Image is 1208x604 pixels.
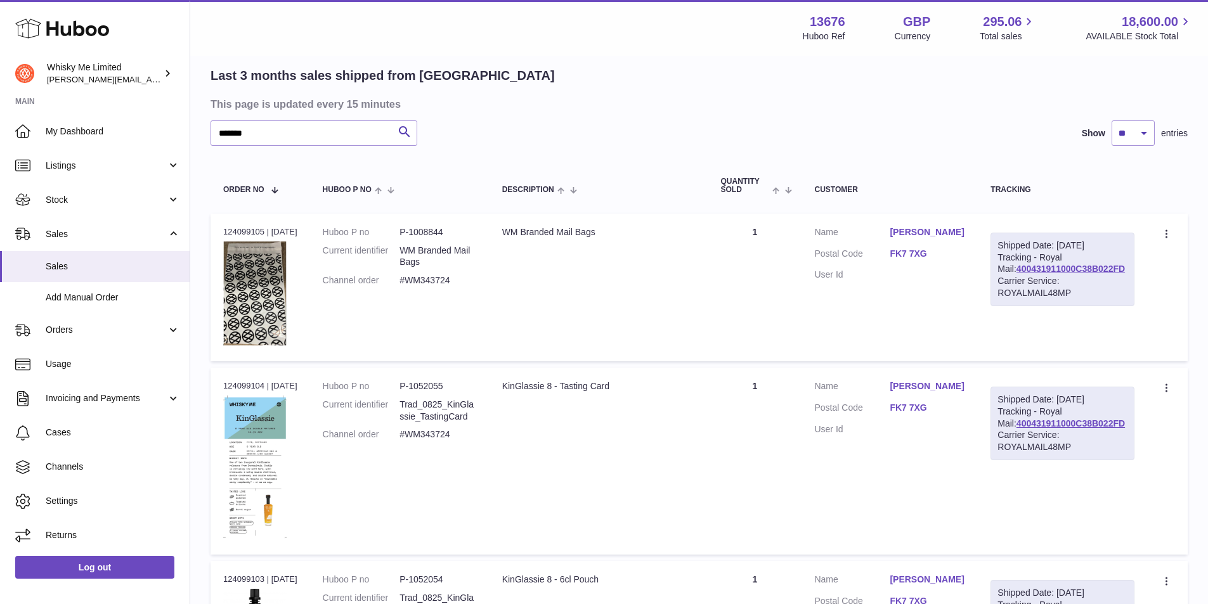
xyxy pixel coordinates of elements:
dt: Channel order [323,274,400,286]
img: frances@whiskyshop.com [15,64,34,83]
div: 124099104 | [DATE] [223,380,297,392]
td: 1 [708,368,802,555]
div: Tracking [990,186,1134,194]
a: 18,600.00 AVAILABLE Stock Total [1086,13,1193,42]
span: Channels [46,461,180,473]
td: 1 [708,214,802,361]
span: Listings [46,160,167,172]
div: Carrier Service: ROYALMAIL48MP [997,275,1127,299]
dd: P-1008844 [399,226,477,238]
dt: Channel order [323,428,400,440]
div: Shipped Date: [DATE] [997,587,1127,599]
span: Huboo P no [323,186,372,194]
span: Settings [46,495,180,507]
dt: User Id [814,423,890,435]
img: 1752740623.png [223,395,287,539]
div: Carrier Service: ROYALMAIL48MP [997,429,1127,453]
label: Show [1082,127,1105,139]
span: Invoicing and Payments [46,392,167,404]
span: 295.06 [983,13,1022,30]
img: 1725358317.png [223,241,287,345]
div: 124099105 | [DATE] [223,226,297,238]
span: Stock [46,194,167,206]
div: Tracking - Royal Mail: [990,233,1134,306]
span: Cases [46,427,180,439]
div: Shipped Date: [DATE] [997,394,1127,406]
span: Total sales [980,30,1036,42]
dd: #WM343724 [399,274,477,286]
div: WM Branded Mail Bags [502,226,696,238]
div: Shipped Date: [DATE] [997,240,1127,252]
dd: P-1052055 [399,380,477,392]
dd: Trad_0825_KinGlassie_TastingCard [399,399,477,423]
a: [PERSON_NAME] [890,380,965,392]
h2: Last 3 months sales shipped from [GEOGRAPHIC_DATA] [211,67,555,84]
span: My Dashboard [46,125,180,138]
div: 124099103 | [DATE] [223,574,297,585]
dt: Postal Code [814,248,890,263]
dd: WM Branded Mail Bags [399,245,477,269]
div: KinGlassie 8 - Tasting Card [502,380,696,392]
span: Usage [46,358,180,370]
span: [PERSON_NAME][EMAIL_ADDRESS][DOMAIN_NAME] [47,74,254,84]
a: 400431911000C38B022FD [1016,264,1125,274]
span: Returns [46,529,180,541]
span: entries [1161,127,1188,139]
div: Currency [895,30,931,42]
span: Quantity Sold [721,177,770,194]
div: Huboo Ref [803,30,845,42]
div: KinGlassie 8 - 6cl Pouch [502,574,696,586]
a: FK7 7XG [890,248,965,260]
a: [PERSON_NAME] [890,574,965,586]
dt: Huboo P no [323,380,400,392]
dd: #WM343724 [399,428,477,440]
a: Log out [15,556,174,579]
h3: This page is updated every 15 minutes [211,97,1185,111]
span: Sales [46,260,180,273]
dt: Huboo P no [323,226,400,238]
span: Add Manual Order [46,292,180,304]
dt: Postal Code [814,402,890,417]
a: [PERSON_NAME] [890,226,965,238]
span: AVAILABLE Stock Total [1086,30,1193,42]
div: Whisky Me Limited [47,61,161,86]
dt: Huboo P no [323,574,400,586]
a: FK7 7XG [890,402,965,414]
dt: User Id [814,269,890,281]
a: 295.06 Total sales [980,13,1036,42]
dt: Name [814,380,890,395]
dt: Current identifier [323,245,400,269]
dt: Name [814,574,890,589]
div: Tracking - Royal Mail: [990,387,1134,460]
dd: P-1052054 [399,574,477,586]
strong: GBP [903,13,930,30]
span: Sales [46,228,167,240]
div: Customer [814,186,965,194]
span: Description [502,186,554,194]
span: Orders [46,324,167,336]
dt: Current identifier [323,399,400,423]
dt: Name [814,226,890,241]
span: 18,600.00 [1122,13,1178,30]
a: 400431911000C38B022FD [1016,418,1125,428]
strong: 13676 [810,13,845,30]
span: Order No [223,186,264,194]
